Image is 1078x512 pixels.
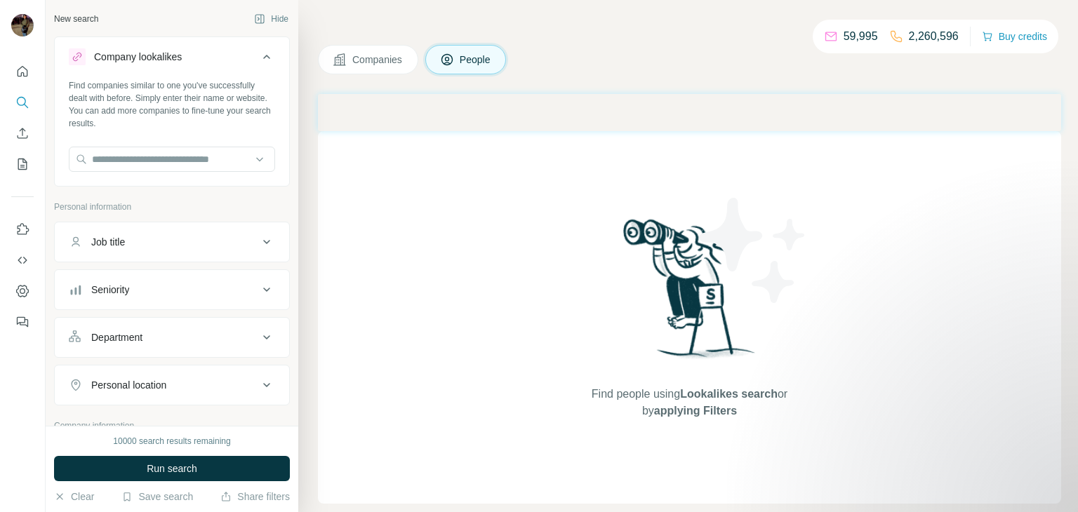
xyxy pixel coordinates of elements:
button: Share filters [220,490,290,504]
p: Company information [54,419,290,432]
button: Department [55,321,289,354]
h4: Search [318,17,1061,36]
button: Feedback [11,309,34,335]
p: Personal information [54,201,290,213]
p: 59,995 [844,28,878,45]
span: Lookalikes search [680,388,778,400]
div: New search [54,13,98,25]
span: People [460,53,492,67]
div: 10000 search results remaining [113,435,230,447]
div: Job title [91,235,125,249]
span: Run search [147,462,197,476]
button: My lists [11,151,34,177]
iframe: Intercom live chat [1030,464,1064,498]
div: Company lookalikes [94,50,182,64]
button: Enrich CSV [11,121,34,146]
img: Avatar [11,14,34,36]
button: Clear [54,490,94,504]
button: Seniority [55,273,289,306]
div: Find companies similar to one you've successfully dealt with before. Simply enter their name or w... [69,79,275,130]
button: Job title [55,225,289,259]
button: Save search [121,490,193,504]
button: Use Surfe API [11,248,34,273]
div: Personal location [91,378,166,392]
button: Company lookalikes [55,40,289,79]
span: applying Filters [654,405,737,417]
span: Companies [352,53,404,67]
button: Run search [54,456,290,481]
iframe: Banner [318,94,1061,131]
button: Buy credits [982,27,1047,46]
p: 2,260,596 [909,28,959,45]
div: Department [91,330,142,344]
button: Personal location [55,368,289,402]
button: Hide [244,8,298,29]
button: Search [11,90,34,115]
img: Surfe Illustration - Woman searching with binoculars [617,215,763,372]
button: Quick start [11,59,34,84]
img: Surfe Illustration - Stars [690,187,816,314]
button: Use Surfe on LinkedIn [11,217,34,242]
div: Seniority [91,283,129,297]
button: Dashboard [11,278,34,304]
span: Find people using or by [577,386,801,419]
